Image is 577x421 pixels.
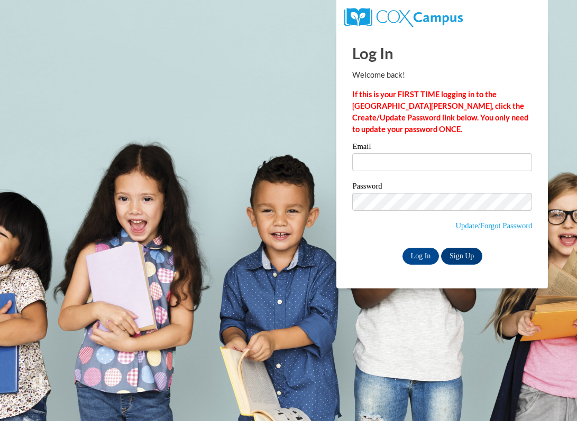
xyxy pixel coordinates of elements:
input: Log In [402,248,439,265]
a: Sign Up [441,248,482,265]
a: Update/Forgot Password [455,221,532,230]
label: Password [352,182,532,193]
p: Welcome back! [352,69,532,81]
h1: Log In [352,42,532,64]
strong: If this is your FIRST TIME logging in to the [GEOGRAPHIC_DATA][PERSON_NAME], click the Create/Upd... [352,90,528,134]
label: Email [352,143,532,153]
img: COX Campus [344,8,462,27]
a: COX Campus [344,12,462,21]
